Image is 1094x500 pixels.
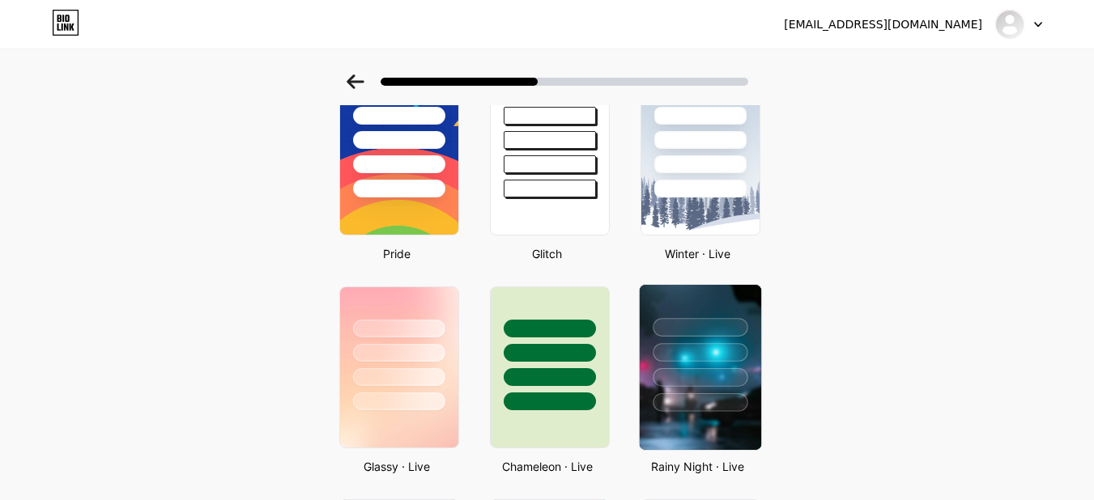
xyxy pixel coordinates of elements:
div: Pride [334,245,459,262]
div: Glitch [485,245,610,262]
img: rainy_night.jpg [639,285,760,450]
div: Winter · Live [636,245,760,262]
img: creativetapos [994,9,1025,40]
div: [EMAIL_ADDRESS][DOMAIN_NAME] [784,16,982,33]
div: Chameleon · Live [485,458,610,475]
div: Glassy · Live [334,458,459,475]
div: Rainy Night · Live [636,458,760,475]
